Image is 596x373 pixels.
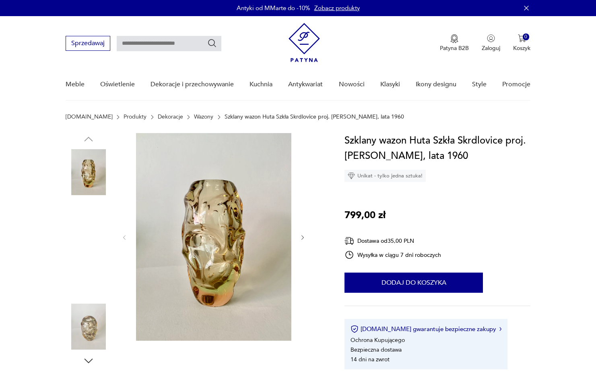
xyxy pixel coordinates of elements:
a: Ikony designu [416,69,456,100]
li: Ochrona Kupującego [351,336,405,344]
img: Ikona certyfikatu [351,325,359,333]
div: 0 [523,33,530,40]
h1: Szklany wazon Huta Szkła Skrdlovice proj. [PERSON_NAME], lata 1960 [344,133,530,164]
a: Dekoracje i przechowywanie [151,69,234,100]
p: Antyki od MMarte do -10% [237,4,310,12]
a: Ikona medaluPatyna B2B [440,34,469,52]
button: 0Koszyk [513,34,530,52]
li: 14 dni na zwrot [351,356,390,363]
a: Meble [66,69,85,100]
button: Dodaj do koszyka [344,273,483,293]
a: Promocje [502,69,530,100]
div: Unikat - tylko jedna sztuka! [344,170,426,182]
img: Zdjęcie produktu Szklany wazon Huta Szkła Skrdlovice proj. Jan Beranek, lata 1960 [66,252,111,298]
button: Zaloguj [482,34,500,52]
a: Oświetlenie [100,69,135,100]
a: Nowości [339,69,365,100]
a: Dekoracje [158,114,183,120]
img: Ikona diamentu [348,172,355,179]
p: 799,00 zł [344,208,386,223]
img: Zdjęcie produktu Szklany wazon Huta Szkła Skrdlovice proj. Jan Beranek, lata 1960 [66,304,111,350]
p: Zaloguj [482,44,500,52]
div: Dostawa od 35,00 PLN [344,236,441,246]
img: Zdjęcie produktu Szklany wazon Huta Szkła Skrdlovice proj. Jan Beranek, lata 1960 [66,149,111,195]
button: Sprzedawaj [66,36,110,51]
a: Kuchnia [250,69,272,100]
img: Ikona dostawy [344,236,354,246]
a: Produkty [124,114,146,120]
p: Szklany wazon Huta Szkła Skrdlovice proj. [PERSON_NAME], lata 1960 [225,114,404,120]
a: Style [472,69,487,100]
button: Patyna B2B [440,34,469,52]
a: [DOMAIN_NAME] [66,114,113,120]
img: Ikona strzałki w prawo [499,327,502,331]
button: Szukaj [207,38,217,48]
a: Klasyki [380,69,400,100]
p: Koszyk [513,44,530,52]
img: Patyna - sklep z meblami i dekoracjami vintage [289,23,320,62]
a: Wazony [194,114,213,120]
div: Wysyłka w ciągu 7 dni roboczych [344,250,441,260]
img: Zdjęcie produktu Szklany wazon Huta Szkła Skrdlovice proj. Jan Beranek, lata 1960 [136,133,291,341]
a: Antykwariat [288,69,323,100]
li: Bezpieczna dostawa [351,346,402,354]
p: Patyna B2B [440,44,469,52]
a: Sprzedawaj [66,41,110,47]
button: [DOMAIN_NAME] gwarantuje bezpieczne zakupy [351,325,501,333]
a: Zobacz produkty [314,4,360,12]
img: Zdjęcie produktu Szklany wazon Huta Szkła Skrdlovice proj. Jan Beranek, lata 1960 [66,201,111,247]
img: Ikonka użytkownika [487,34,495,42]
img: Ikona koszyka [518,34,526,42]
img: Ikona medalu [450,34,458,43]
